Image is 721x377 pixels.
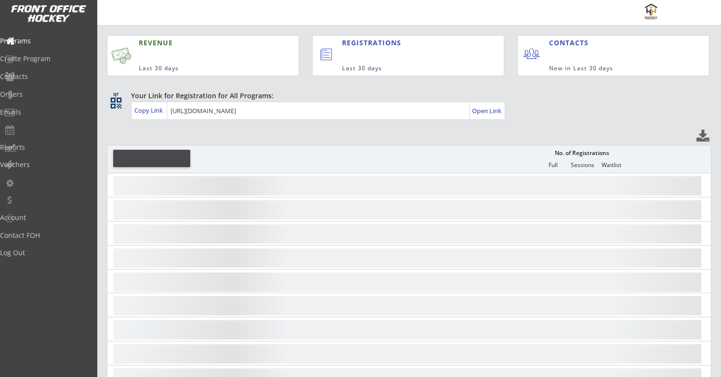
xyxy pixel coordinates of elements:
div: REVENUE [139,38,253,48]
div: New in Last 30 days [549,65,664,73]
div: Copy Link [134,106,165,115]
button: qr_code [109,96,123,110]
div: Sessions [568,162,597,169]
div: Your Link for Registration for All Programs: [131,91,682,101]
div: Open Link [472,107,502,115]
div: No. of Registrations [552,150,612,156]
div: Full [538,162,567,169]
div: CONTACTS [549,38,593,48]
a: Open Link [472,104,502,117]
div: REGISTRATIONS [342,38,460,48]
div: qr [110,91,121,97]
div: Last 30 days [139,65,253,73]
div: Waitlist [597,162,626,169]
div: Last 30 days [342,65,464,73]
